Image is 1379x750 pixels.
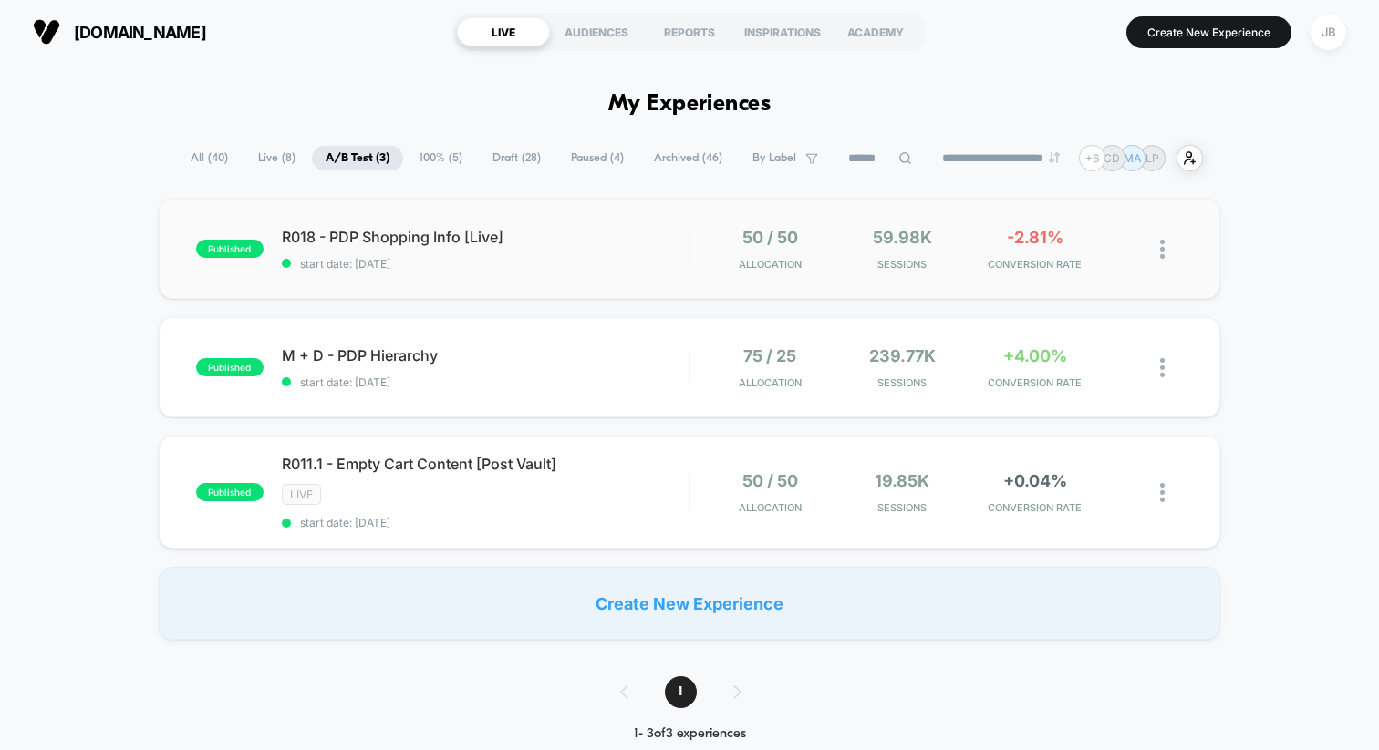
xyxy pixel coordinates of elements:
span: R018 - PDP Shopping Info [Live] [282,228,689,246]
span: Sessions [841,501,964,514]
div: LIVE [457,17,550,46]
div: + 6 [1079,145,1105,171]
span: CONVERSION RATE [973,501,1096,514]
span: All ( 40 ) [177,146,242,170]
p: CD [1104,151,1120,165]
p: MA [1124,151,1141,165]
div: Create New Experience [159,567,1220,640]
span: M + D - PDP Hierarchy [282,346,689,365]
span: published [196,240,264,258]
span: By Label [752,151,796,165]
button: [DOMAIN_NAME] [27,17,212,46]
span: A/B Test ( 3 ) [312,146,403,170]
p: LP [1146,151,1159,165]
span: Draft ( 28 ) [479,146,555,170]
span: Allocation [739,501,802,514]
span: start date: [DATE] [282,516,689,529]
span: +0.04% [1003,471,1067,490]
span: 1 [665,676,697,708]
span: published [196,483,264,501]
button: Create New Experience [1126,16,1291,48]
img: close [1160,240,1165,259]
span: -2.81% [1007,228,1063,247]
span: CONVERSION RATE [973,376,1096,389]
div: ACADEMY [829,17,922,46]
span: Allocation [739,258,802,271]
div: INSPIRATIONS [736,17,829,46]
div: 1 - 3 of 3 experiences [602,726,778,742]
span: 50 / 50 [742,471,798,490]
span: 59.98k [873,228,932,247]
span: 50 / 50 [742,228,798,247]
div: REPORTS [643,17,736,46]
span: 19.85k [875,471,929,490]
span: Live ( 8 ) [244,146,309,170]
span: published [196,358,264,376]
h1: My Experiences [608,91,772,118]
span: [DOMAIN_NAME] [74,23,206,42]
img: close [1160,483,1165,502]
span: Sessions [841,258,964,271]
span: Archived ( 46 ) [640,146,736,170]
img: close [1160,358,1165,377]
span: 100% ( 5 ) [406,146,476,170]
div: JB [1311,15,1346,50]
img: Visually logo [33,18,60,46]
span: start date: [DATE] [282,375,689,389]
span: Sessions [841,376,964,389]
span: +4.00% [1003,346,1067,365]
button: JB [1305,14,1352,51]
span: start date: [DATE] [282,257,689,271]
span: 239.77k [869,346,936,365]
span: CONVERSION RATE [973,258,1096,271]
img: end [1049,152,1060,163]
span: Paused ( 4 ) [557,146,638,170]
span: LIVE [282,484,321,505]
span: Allocation [739,376,802,389]
span: R011.1 - Empty Cart Content [Post Vault] [282,455,689,473]
span: 75 / 25 [743,346,796,365]
div: AUDIENCES [550,17,643,46]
